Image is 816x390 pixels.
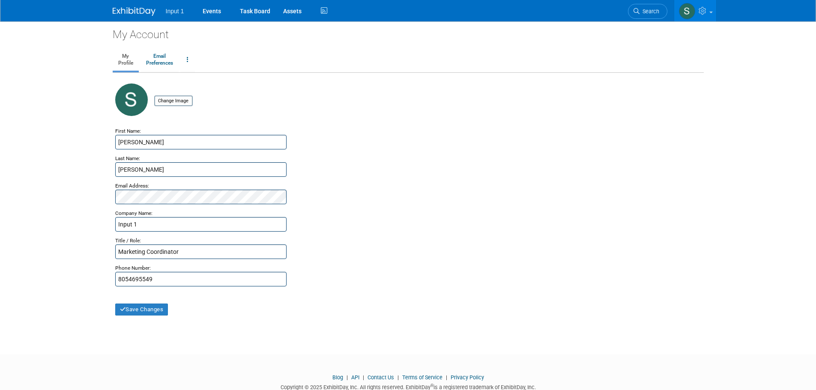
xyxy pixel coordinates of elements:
div: My Account [113,21,704,42]
span: | [361,374,366,381]
span: | [444,374,449,381]
span: Input 1 [166,8,184,15]
a: EmailPreferences [140,49,179,71]
small: Last Name: [115,155,140,161]
a: Search [628,4,667,19]
a: Terms of Service [402,374,442,381]
small: Title / Role: [115,238,141,244]
a: Blog [332,374,343,381]
img: ExhibitDay [113,7,155,16]
sup: ® [430,383,433,388]
small: Email Address: [115,183,149,189]
button: Save Changes [115,304,168,316]
small: Company Name: [115,210,152,216]
a: API [351,374,359,381]
a: MyProfile [113,49,139,71]
a: Privacy Policy [451,374,484,381]
span: | [344,374,350,381]
span: Search [640,8,659,15]
img: S.jpg [115,83,148,116]
small: First Name: [115,128,141,134]
img: Susan Stout [679,3,695,19]
small: Phone Number: [115,265,151,271]
span: | [395,374,401,381]
a: Contact Us [368,374,394,381]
